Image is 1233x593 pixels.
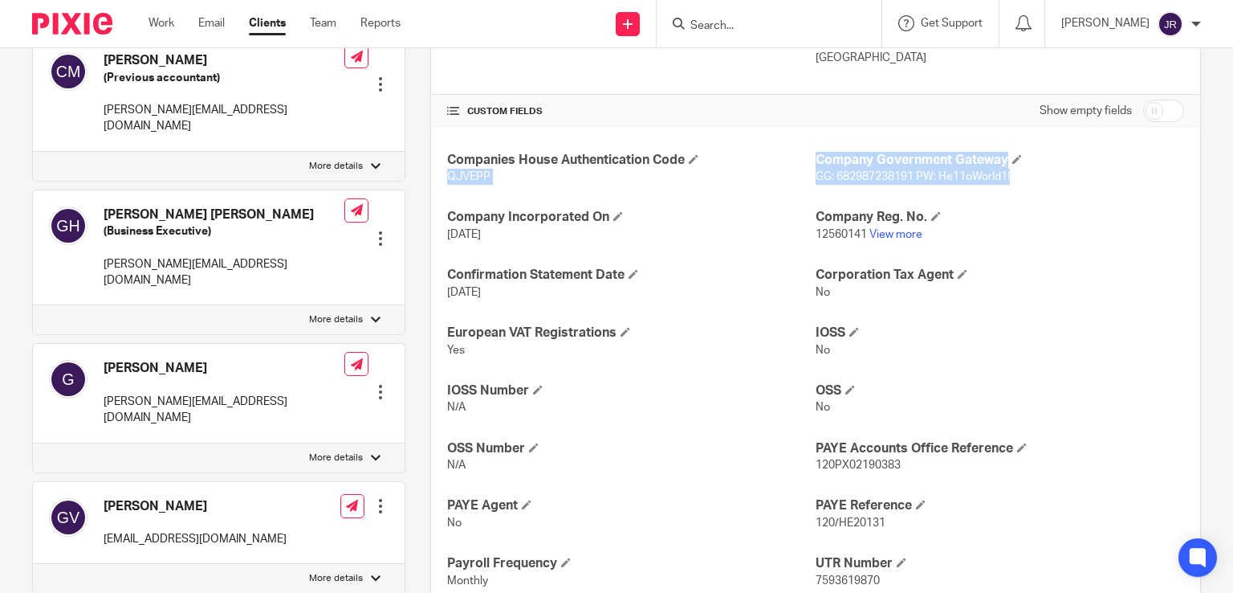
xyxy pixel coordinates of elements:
[104,360,344,377] h4: [PERSON_NAME]
[816,402,830,413] span: No
[816,382,1184,399] h4: OSS
[816,460,901,471] span: 120PX02190383
[310,15,336,31] a: Team
[447,460,466,471] span: N/A
[1040,103,1132,119] label: Show empty fields
[49,360,87,399] img: svg%3E
[104,498,287,515] h4: [PERSON_NAME]
[309,313,363,326] p: More details
[447,152,816,169] h4: Companies House Authentication Code
[1061,15,1150,31] p: [PERSON_NAME]
[104,394,344,427] p: [PERSON_NAME][EMAIL_ADDRESS][DOMAIN_NAME]
[816,440,1184,457] h4: PAYE Accounts Office Reference
[816,229,867,240] span: 12560141
[816,325,1184,341] h4: IOSS
[816,345,830,356] span: No
[921,18,983,29] span: Get Support
[447,325,816,341] h4: European VAT Registrations
[816,50,1184,66] p: [GEOGRAPHIC_DATA]
[447,555,816,572] h4: Payroll Frequency
[447,402,466,413] span: N/A
[447,575,488,587] span: Monthly
[104,52,344,69] h4: [PERSON_NAME]
[816,152,1184,169] h4: Company Government Gateway
[104,531,287,547] p: [EMAIL_ADDRESS][DOMAIN_NAME]
[49,207,87,245] img: svg%3E
[49,498,87,537] img: svg%3E
[816,209,1184,226] h4: Company Reg. No.
[816,267,1184,284] h4: Corporation Tax Agent
[447,345,465,356] span: Yes
[104,256,344,289] p: [PERSON_NAME][EMAIL_ADDRESS][DOMAIN_NAME]
[149,15,174,31] a: Work
[309,452,363,464] p: More details
[816,575,880,587] span: 7593619870
[447,267,816,284] h4: Confirmation Statement Date
[816,517,885,529] span: 120/HE20131
[447,497,816,514] h4: PAYE Agent
[816,497,1184,514] h4: PAYE Reference
[104,70,344,86] h5: (Previous accountant)
[447,229,481,240] span: [DATE]
[447,171,490,182] span: QJVEPP
[309,160,363,173] p: More details
[104,223,344,239] h5: (Business Executive)
[816,171,1010,182] span: GG: 682987238191 PW: He11oWorld1!
[447,287,481,298] span: [DATE]
[447,105,816,118] h4: CUSTOM FIELDS
[49,52,87,91] img: svg%3E
[869,229,922,240] a: View more
[104,102,344,135] p: [PERSON_NAME][EMAIL_ADDRESS][DOMAIN_NAME]
[816,287,830,298] span: No
[198,15,225,31] a: Email
[447,440,816,457] h4: OSS Number
[104,207,344,223] h4: [PERSON_NAME] [PERSON_NAME]
[816,555,1184,572] h4: UTR Number
[447,517,462,529] span: No
[1158,11,1183,37] img: svg%3E
[309,572,363,585] p: More details
[447,209,816,226] h4: Company Incorporated On
[447,382,816,399] h4: IOSS Number
[689,19,833,34] input: Search
[360,15,401,31] a: Reports
[32,13,112,35] img: Pixie
[249,15,286,31] a: Clients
